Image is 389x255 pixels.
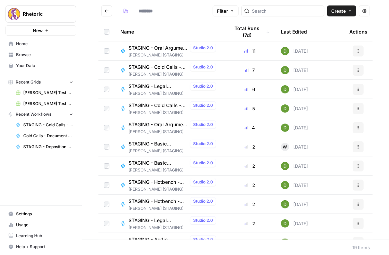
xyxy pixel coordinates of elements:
div: [DATE] [281,239,308,247]
span: [PERSON_NAME] Test Workflow - SERP Overview Grid [23,101,73,107]
span: STAGING - Hotbench - Question Creator [129,198,187,205]
a: STAGING - Audio TranscribeStudio 2.0[PERSON_NAME] (STAGING) [120,235,219,250]
a: Settings [5,208,76,219]
a: Home [5,38,76,49]
img: 9imwbg9onax47rbj8p24uegffqjq [281,66,289,74]
a: STAGING - Hotbench - Document VerificationStudio 2.0[PERSON_NAME] (STAGING) [120,178,219,192]
span: W [283,143,287,150]
span: [PERSON_NAME] (STAGING) [129,90,219,97]
span: Your Data [16,63,73,69]
span: [PERSON_NAME] (STAGING) [129,110,219,116]
img: 9imwbg9onax47rbj8p24uegffqjq [281,162,289,170]
div: 2 [230,201,270,208]
span: STAGING - Hotbench - Document Verification [129,179,187,186]
div: Name [120,22,219,41]
div: 19 Items [352,244,370,251]
span: STAGING - Basic Interview Prep - Question Creator [129,160,187,166]
span: New [33,27,43,34]
div: Last Edited [281,22,307,41]
div: 1 [230,239,270,246]
a: STAGING - Cold Calls - Question CreatorStudio 2.0[PERSON_NAME] (STAGING) [120,101,219,116]
span: Settings [16,211,73,217]
div: [DATE] [281,85,308,93]
div: 5 [230,105,270,112]
button: Go back [101,5,112,16]
a: Browse [5,49,76,60]
span: STAGING - Legal Interview Prep - Question Creator [129,217,187,224]
a: STAGING - Basic Interview Prep - Question CreatorStudio 2.0[PERSON_NAME] (STAGING) [120,159,219,173]
div: [DATE] [281,181,308,189]
div: 7 [230,67,270,74]
span: Studio 2.0 [193,237,213,243]
span: Create [331,8,346,14]
a: STAGING - Oral Argument - Substance Grading (AIO)Studio 2.0[PERSON_NAME] (STAGING) [120,120,219,135]
span: STAGING - Deposition Prep - Question Creator [23,144,73,150]
div: [DATE] [281,219,308,228]
a: Learning Hub [5,230,76,241]
img: 9imwbg9onax47rbj8p24uegffqjq [281,104,289,113]
div: [DATE] [281,162,308,170]
span: Studio 2.0 [193,179,213,185]
div: [DATE] [281,200,308,208]
div: [DATE] [281,66,308,74]
span: STAGING - Oral Argument - Substance Grading (AIO) [129,121,187,128]
span: Cold Calls - Document Verification [23,133,73,139]
span: [PERSON_NAME] (STAGING) [129,225,219,231]
span: Usage [16,222,73,228]
div: 4 [230,124,270,131]
img: 9imwbg9onax47rbj8p24uegffqjq [281,219,289,228]
span: STAGING - Cold Calls - Document Verification [129,64,187,71]
input: Search [252,8,321,14]
a: STAGING - Hotbench - Question CreatorStudio 2.0[PERSON_NAME] (STAGING) [120,197,219,212]
a: STAGING - Cold Calls - Document Verification [13,119,76,130]
img: 9imwbg9onax47rbj8p24uegffqjq [281,200,289,208]
span: Home [16,41,73,47]
span: [PERSON_NAME] (STAGING) [129,52,219,58]
img: 9imwbg9onax47rbj8p24uegffqjq [281,47,289,55]
span: Studio 2.0 [193,160,213,166]
span: Studio 2.0 [193,198,213,204]
button: New [5,25,76,36]
div: 2 [230,163,270,169]
span: Studio 2.0 [193,102,213,109]
span: Studio 2.0 [193,217,213,224]
span: Studio 2.0 [193,45,213,51]
img: 9imwbg9onax47rbj8p24uegffqjq [281,181,289,189]
div: [DATE] [281,47,308,55]
img: 9imwbg9onax47rbj8p24uegffqjq [281,239,289,247]
div: 6 [230,86,270,93]
button: Help + Support [5,241,76,252]
button: Recent Grids [5,77,76,87]
a: STAGING - Legal Interview Prep - Question CreatorStudio 2.0[PERSON_NAME] (STAGING) [120,216,219,231]
span: [PERSON_NAME] Test Workflow - Copilot Example Grid [23,90,73,96]
img: 9imwbg9onax47rbj8p24uegffqjq [281,85,289,93]
img: 9imwbg9onax47rbj8p24uegffqjq [281,124,289,132]
span: Filter [217,8,228,14]
div: [DATE] [281,124,308,132]
a: Your Data [5,60,76,71]
div: 2 [230,182,270,189]
button: Workspace: Rhetoric [5,5,76,23]
span: Studio 2.0 [193,64,213,70]
div: Actions [349,22,367,41]
span: Help + Support [16,244,73,250]
span: Learning Hub [16,233,73,239]
span: STAGING - Cold Calls - Document Verification [23,122,73,128]
span: Studio 2.0 [193,83,213,89]
a: [PERSON_NAME] Test Workflow - Copilot Example Grid [13,87,76,98]
div: [DATE] [281,104,308,113]
button: Filter [213,5,239,16]
div: Total Runs (7d) [230,22,270,41]
span: [PERSON_NAME] (STAGING) [129,148,219,154]
span: Rhetoric [23,11,64,17]
span: Browse [16,52,73,58]
a: Usage [5,219,76,230]
span: [PERSON_NAME] (STAGING) [129,205,219,212]
a: [PERSON_NAME] Test Workflow - SERP Overview Grid [13,98,76,109]
span: Recent Grids [16,79,41,85]
span: STAGING - Audio Transcribe [129,236,187,243]
img: Rhetoric Logo [8,8,20,20]
button: Create [327,5,356,16]
div: 2 [230,143,270,150]
a: STAGING - Cold Calls - Document VerificationStudio 2.0[PERSON_NAME] (STAGING) [120,63,219,77]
